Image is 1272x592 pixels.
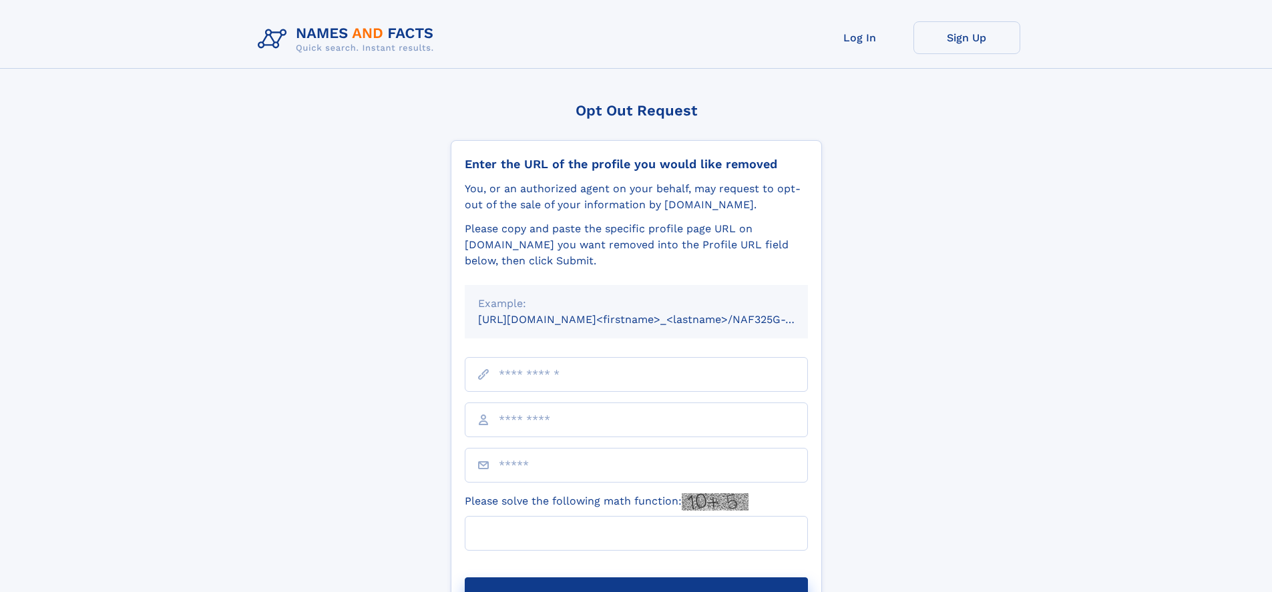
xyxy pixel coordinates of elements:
[465,181,808,213] div: You, or an authorized agent on your behalf, may request to opt-out of the sale of your informatio...
[451,102,822,119] div: Opt Out Request
[913,21,1020,54] a: Sign Up
[465,221,808,269] div: Please copy and paste the specific profile page URL on [DOMAIN_NAME] you want removed into the Pr...
[478,313,833,326] small: [URL][DOMAIN_NAME]<firstname>_<lastname>/NAF325G-xxxxxxxx
[807,21,913,54] a: Log In
[465,157,808,172] div: Enter the URL of the profile you would like removed
[478,296,795,312] div: Example:
[465,493,749,511] label: Please solve the following math function:
[252,21,445,57] img: Logo Names and Facts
